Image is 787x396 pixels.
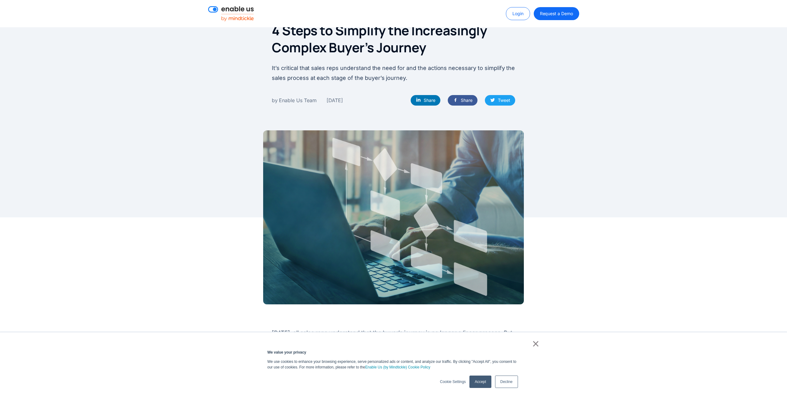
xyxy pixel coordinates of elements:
[440,379,466,385] a: Cookie Settings
[365,364,430,370] a: Enable Us (by Mindtickle) Cookie Policy
[469,376,491,388] a: Accept
[495,376,518,388] a: Decline
[485,95,515,106] a: Tweet
[506,7,530,20] a: Login
[534,7,579,20] a: Request a Demo
[448,95,477,106] a: Share
[327,96,343,104] div: [DATE]
[279,96,317,104] div: Enable Us Team
[272,22,515,56] h1: 4 Steps to Simplify the Increasingly Complex Buyer’s Journey
[267,359,520,370] p: We use cookies to enhance your browsing experience, serve personalized ads or content, and analyz...
[411,95,440,106] a: Share
[532,341,540,346] a: ×
[272,328,515,377] p: [DATE], all sales reps understand that the buyer’s journey is no longer a linear process. But the...
[272,96,278,104] div: by
[267,350,306,355] strong: We value your privacy
[759,368,787,396] iframe: Qualified Messenger
[272,63,515,83] p: It’s critical that sales reps understand the need for and the actions necessary to simplify the s...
